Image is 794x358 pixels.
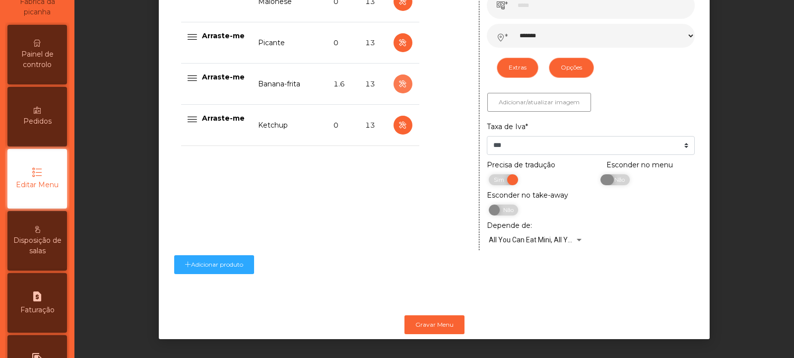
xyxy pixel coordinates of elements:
[359,22,387,64] td: 13
[328,105,359,146] td: 0
[202,113,245,124] p: Arraste-me
[328,22,359,64] td: 0
[606,160,673,170] label: Esconder no menu
[10,49,65,70] span: Painel de controlo
[549,58,594,77] button: Opções
[487,190,568,201] label: Esconder no take-away
[252,64,328,105] td: Banana-frita
[10,235,65,256] span: Disposição de salas
[328,64,359,105] td: 1.6
[20,305,55,315] span: Faturação
[487,160,555,170] label: Precisa de tradução
[487,122,528,132] label: Taxa de Iva*
[497,58,538,77] button: Extras
[404,315,464,334] button: Gravar Menu
[23,116,52,127] span: Pedidos
[606,174,631,185] span: Não
[487,93,591,112] button: Adicionar/atualizar imagem
[494,205,519,215] span: Não
[202,30,245,42] p: Arraste-me
[174,255,254,274] button: Adicionar produto
[359,64,387,105] td: 13
[488,174,513,185] span: Sim
[252,105,328,146] td: Ketchup
[252,22,328,64] td: Picante
[489,236,735,244] span: All You Can Eat Mini, All You Can Eat - COLINAS, All You Can Eat - Odive Almoço
[359,105,387,146] td: 13
[487,220,532,231] label: Depende de:
[31,290,43,302] i: request_page
[202,72,245,83] p: Arraste-me
[16,180,59,190] span: Editar Menu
